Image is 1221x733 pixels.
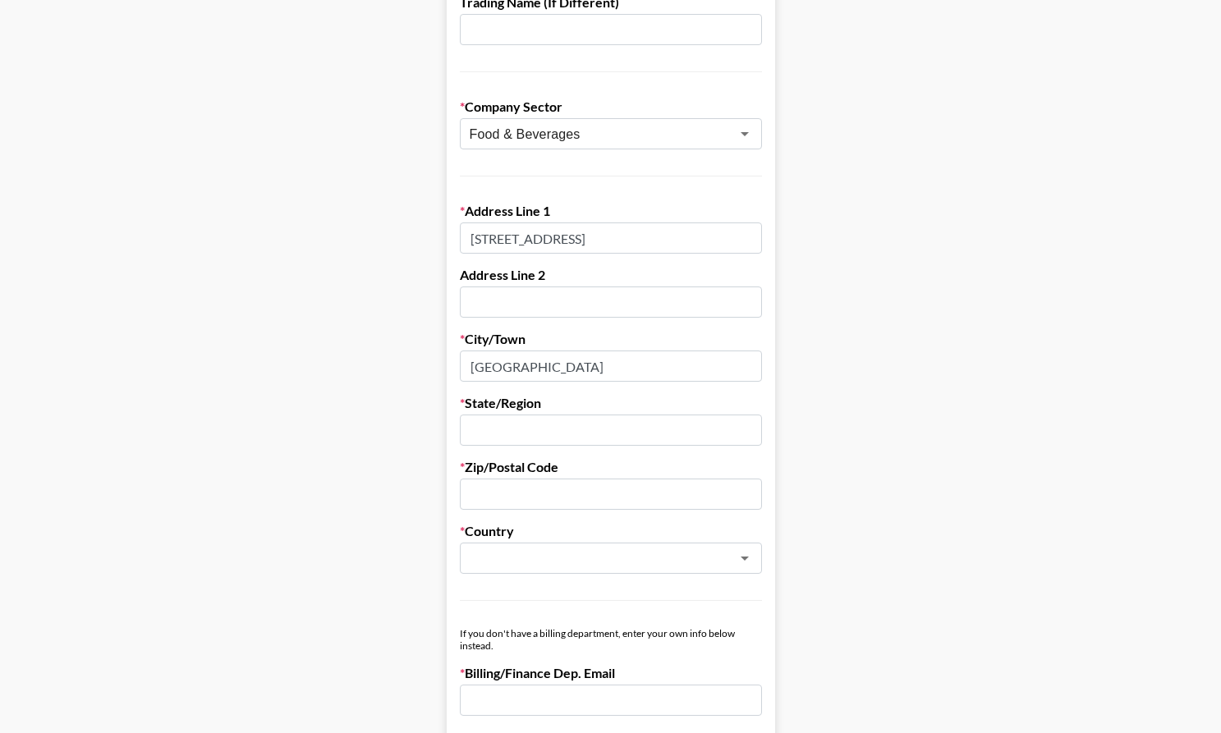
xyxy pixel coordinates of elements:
[460,665,762,681] label: Billing/Finance Dep. Email
[460,395,762,411] label: State/Region
[460,459,762,475] label: Zip/Postal Code
[733,122,756,145] button: Open
[460,203,762,219] label: Address Line 1
[460,331,762,347] label: City/Town
[460,523,762,539] label: Country
[460,98,762,115] label: Company Sector
[733,547,756,570] button: Open
[460,627,762,652] div: If you don't have a billing department, enter your own info below instead.
[460,267,762,283] label: Address Line 2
